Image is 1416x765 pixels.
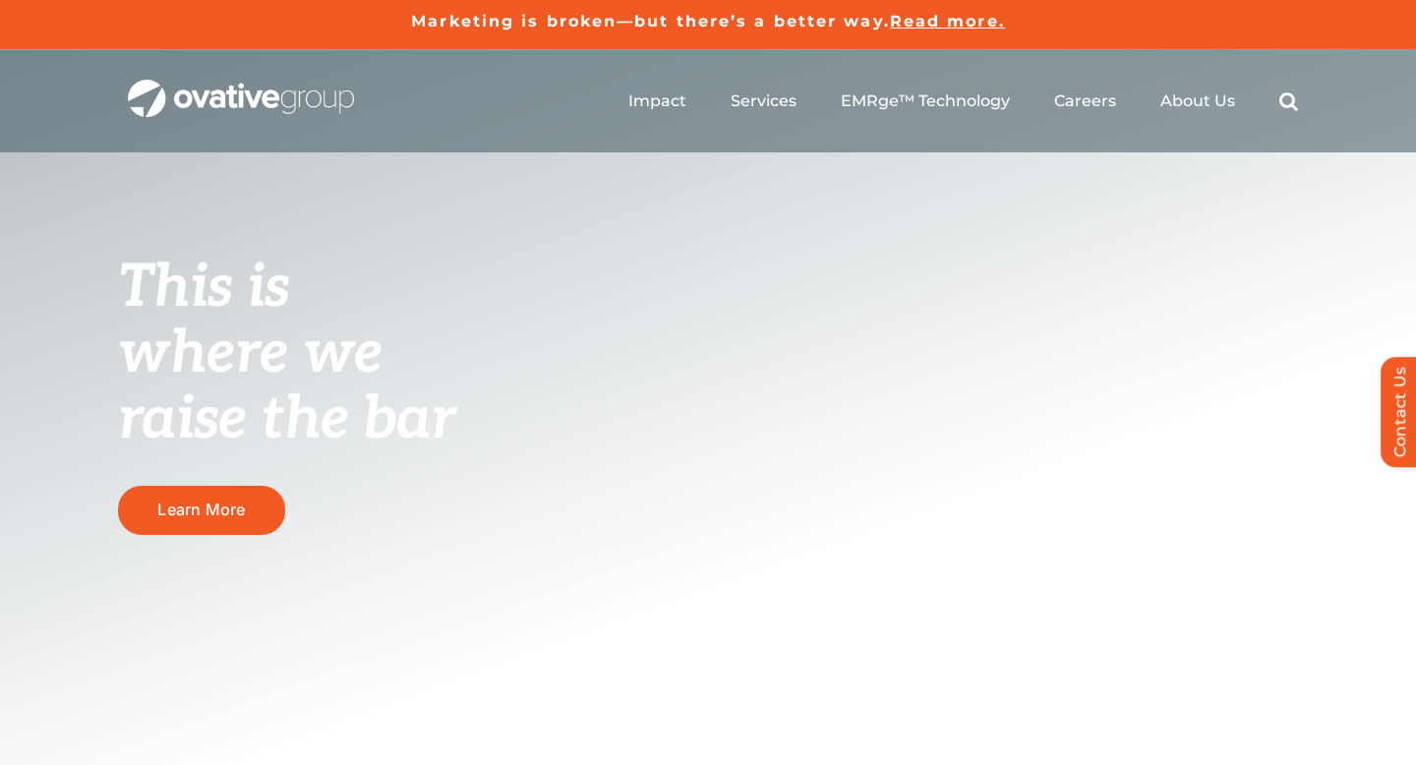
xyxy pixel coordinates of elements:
a: Search [1279,91,1298,111]
nav: Menu [628,70,1298,133]
span: where we raise the bar [118,319,455,455]
a: Careers [1054,91,1116,111]
span: Learn More [157,500,245,519]
a: Services [731,91,796,111]
a: Impact [628,91,686,111]
a: Learn More [118,486,285,534]
a: Read more. [890,12,1005,30]
a: EMRge™ Technology [841,91,1010,111]
a: OG_Full_horizontal_WHT [128,78,354,96]
a: About Us [1160,91,1235,111]
span: This is [118,253,289,324]
a: Marketing is broken—but there’s a better way. [411,12,890,30]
